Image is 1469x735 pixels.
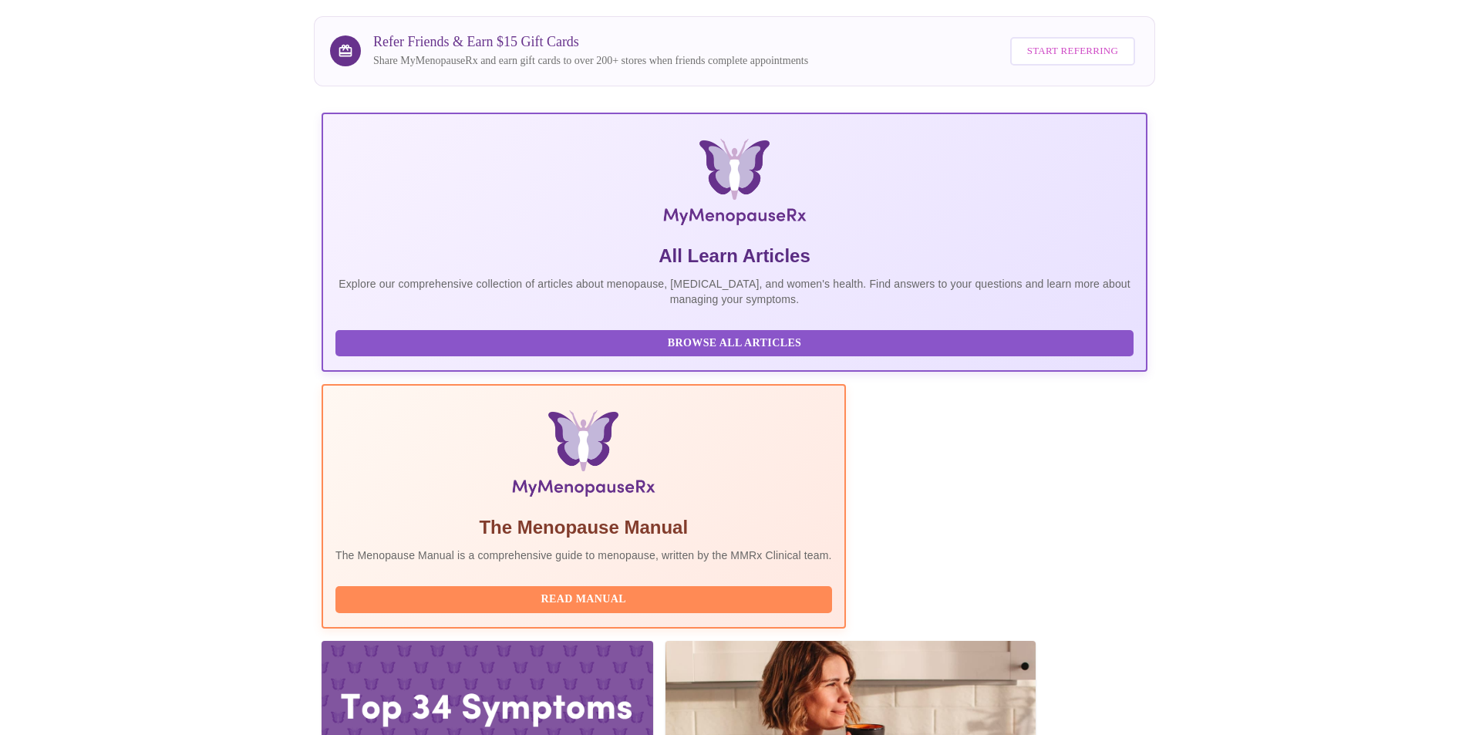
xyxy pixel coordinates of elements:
[373,53,808,69] p: Share MyMenopauseRx and earn gift cards to over 200+ stores when friends complete appointments
[414,410,753,503] img: Menopause Manual
[335,244,1134,268] h5: All Learn Articles
[335,515,832,540] h5: The Menopause Manual
[1027,42,1118,60] span: Start Referring
[1006,29,1139,73] a: Start Referring
[335,586,832,613] button: Read Manual
[335,335,1137,349] a: Browse All Articles
[335,276,1134,307] p: Explore our comprehensive collection of articles about menopause, [MEDICAL_DATA], and women's hea...
[373,34,808,50] h3: Refer Friends & Earn $15 Gift Cards
[335,330,1134,357] button: Browse All Articles
[351,334,1118,353] span: Browse All Articles
[460,139,1009,231] img: MyMenopauseRx Logo
[335,548,832,563] p: The Menopause Manual is a comprehensive guide to menopause, written by the MMRx Clinical team.
[1010,37,1135,66] button: Start Referring
[351,590,817,609] span: Read Manual
[335,592,836,605] a: Read Manual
